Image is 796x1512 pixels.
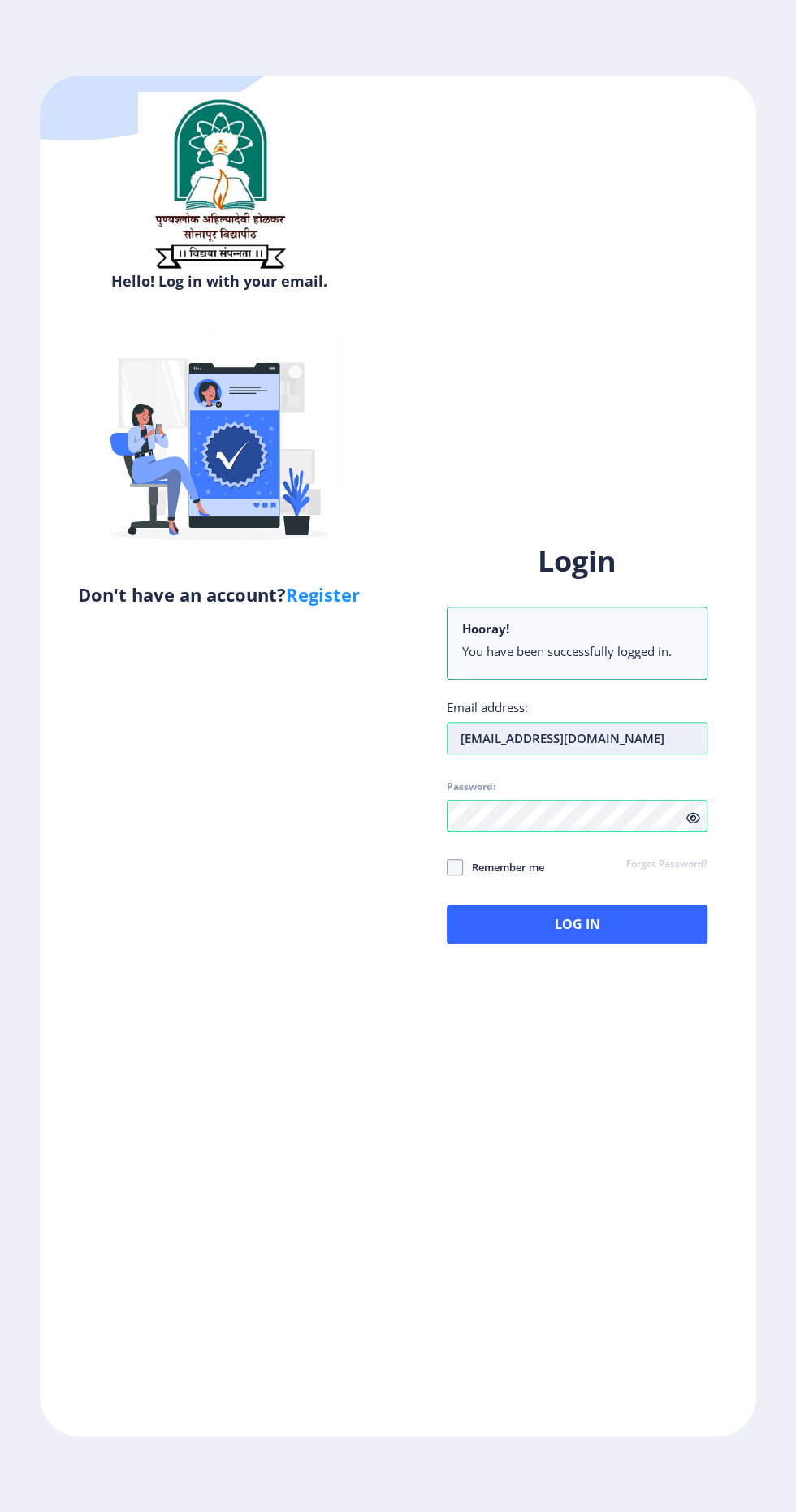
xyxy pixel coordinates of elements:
[447,542,707,581] h1: Login
[462,620,509,637] b: Hooray!
[52,271,386,291] h6: Hello! Log in with your email.
[447,780,495,793] label: Password:
[463,858,544,877] span: Remember me
[77,297,361,581] img: Verified-rafiki.svg
[447,722,707,754] input: Email address
[462,643,692,659] li: You have been successfully logged in.
[138,92,301,275] img: sulogo.png
[286,582,360,607] a: Register
[52,581,386,607] h5: Don't have an account?
[447,699,528,715] label: Email address:
[626,858,707,872] a: Forgot Password?
[447,905,707,944] button: Log In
